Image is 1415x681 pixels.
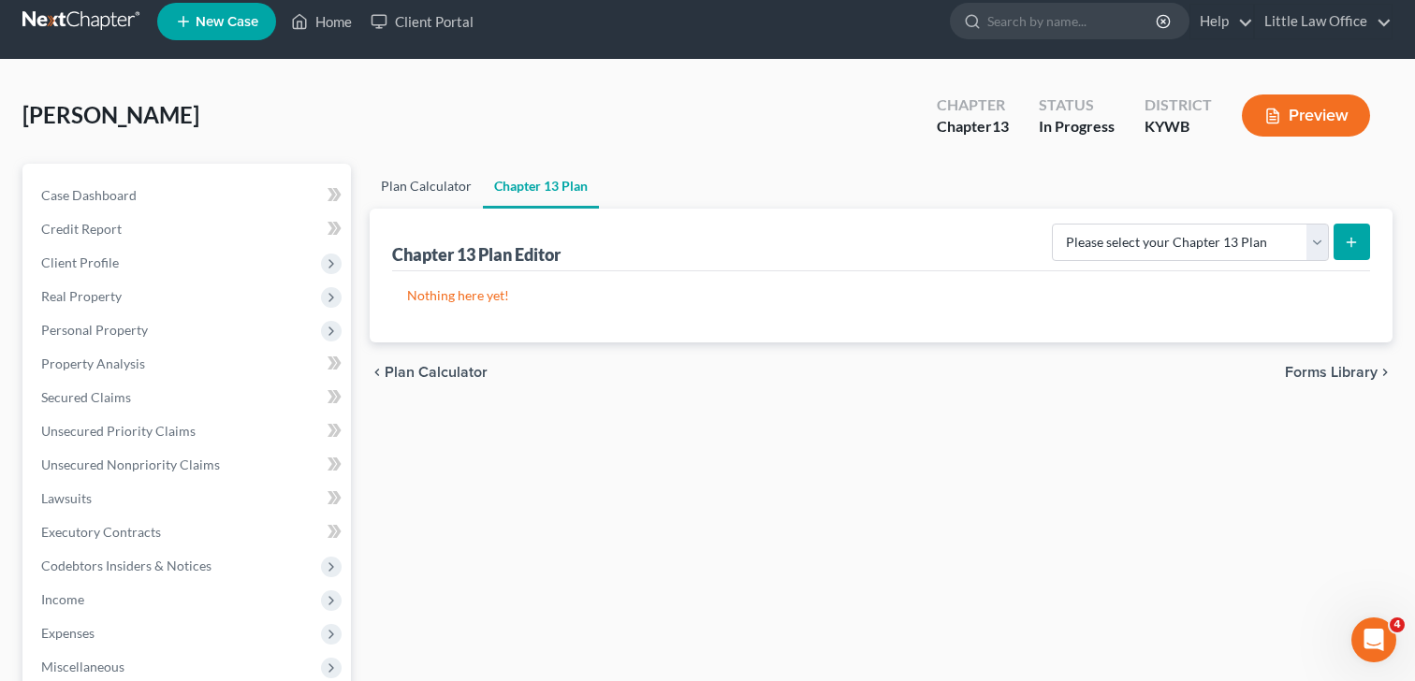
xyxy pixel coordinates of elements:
[1285,365,1378,380] span: Forms Library
[26,381,351,414] a: Secured Claims
[370,365,488,380] button: chevron_left Plan Calculator
[41,187,137,203] span: Case Dashboard
[361,5,483,38] a: Client Portal
[282,5,361,38] a: Home
[41,254,119,270] span: Client Profile
[1378,365,1393,380] i: chevron_right
[41,288,122,304] span: Real Property
[407,286,1355,305] p: Nothing here yet!
[41,490,92,506] span: Lawsuits
[41,423,196,439] span: Unsecured Priority Claims
[26,347,351,381] a: Property Analysis
[1190,5,1253,38] a: Help
[41,591,84,607] span: Income
[26,482,351,515] a: Lawsuits
[41,355,145,371] span: Property Analysis
[22,101,199,128] span: [PERSON_NAME]
[392,243,561,266] div: Chapter 13 Plan Editor
[26,212,351,246] a: Credit Report
[1242,94,1370,137] button: Preview
[41,558,212,573] span: Codebtors Insiders & Notices
[41,659,124,674] span: Miscellaneous
[370,365,385,380] i: chevron_left
[987,4,1159,38] input: Search by name...
[1351,617,1396,662] iframe: Intercom live chat
[26,414,351,448] a: Unsecured Priority Claims
[385,365,488,380] span: Plan Calculator
[1285,365,1393,380] button: Forms Library chevron_right
[1255,5,1392,38] a: Little Law Office
[1039,94,1115,116] div: Status
[483,164,599,209] a: Chapter 13 Plan
[992,117,1009,135] span: 13
[41,389,131,405] span: Secured Claims
[41,221,122,237] span: Credit Report
[196,15,258,29] span: New Case
[26,515,351,549] a: Executory Contracts
[1390,617,1405,632] span: 4
[1145,116,1212,138] div: KYWB
[937,116,1009,138] div: Chapter
[41,625,95,641] span: Expenses
[370,164,483,209] a: Plan Calculator
[41,456,220,472] span: Unsecured Nonpriority Claims
[26,448,351,482] a: Unsecured Nonpriority Claims
[1039,116,1115,138] div: In Progress
[41,524,161,540] span: Executory Contracts
[26,179,351,212] a: Case Dashboard
[1145,94,1212,116] div: District
[937,94,1009,116] div: Chapter
[41,322,148,338] span: Personal Property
